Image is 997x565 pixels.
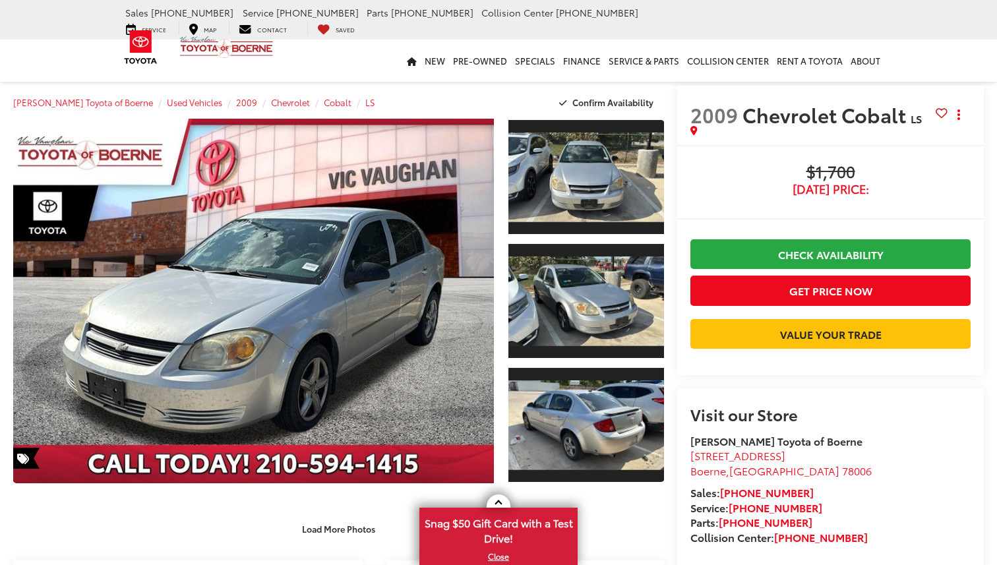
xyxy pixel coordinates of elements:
[690,448,785,463] span: [STREET_ADDRESS]
[690,529,868,545] strong: Collision Center:
[449,40,511,82] a: Pre-Owned
[690,448,872,478] a: [STREET_ADDRESS] Boerne,[GEOGRAPHIC_DATA] 78006
[742,100,911,129] span: Chevrolet Cobalt
[243,6,274,19] span: Service
[508,119,664,235] a: Expand Photo 1
[729,500,822,515] a: [PHONE_NUMBER]
[556,6,638,19] span: [PHONE_NUMBER]
[911,111,922,126] span: LS
[729,463,839,478] span: [GEOGRAPHIC_DATA]
[690,239,971,269] a: Check Availability
[690,183,971,196] span: [DATE] Price:
[307,22,365,35] a: My Saved Vehicles
[271,96,310,108] a: Chevrolet
[506,256,665,346] img: 2009 Chevrolet Cobalt LS
[605,40,683,82] a: Service & Parts: Opens in a new tab
[690,463,726,478] span: Boerne
[179,22,226,35] a: Map
[391,6,473,19] span: [PHONE_NUMBER]
[508,367,664,483] a: Expand Photo 3
[773,40,847,82] a: Rent a Toyota
[481,6,553,19] span: Collision Center
[167,96,222,108] a: Used Vehicles
[229,22,297,35] a: Contact
[13,448,40,469] span: Special
[403,40,421,82] a: Home
[720,485,814,500] a: [PHONE_NUMBER]
[683,40,773,82] a: Collision Center
[690,500,822,515] strong: Service:
[13,96,153,108] a: [PERSON_NAME] Toyota of Boerne
[957,109,960,120] span: dropdown dots
[179,36,274,59] img: Vic Vaughan Toyota of Boerne
[421,509,576,549] span: Snag $50 Gift Card with a Test Drive!
[842,463,872,478] span: 78006
[367,6,388,19] span: Parts
[324,96,351,108] a: Cobalt
[365,96,375,108] a: LS
[116,26,166,69] img: Toyota
[116,22,176,35] a: Service
[690,405,971,423] h2: Visit our Store
[506,380,665,470] img: 2009 Chevrolet Cobalt LS
[847,40,884,82] a: About
[572,96,653,108] span: Confirm Availability
[690,463,872,478] span: ,
[236,96,257,108] a: 2009
[9,117,498,485] img: 2009 Chevrolet Cobalt LS
[151,6,233,19] span: [PHONE_NUMBER]
[336,25,355,34] span: Saved
[690,163,971,183] span: $1,700
[690,319,971,349] a: Value Your Trade
[559,40,605,82] a: Finance
[506,133,665,222] img: 2009 Chevrolet Cobalt LS
[719,514,812,529] a: [PHONE_NUMBER]
[293,517,384,540] button: Load More Photos
[690,514,812,529] strong: Parts:
[552,91,665,114] button: Confirm Availability
[511,40,559,82] a: Specials
[690,433,862,448] strong: [PERSON_NAME] Toyota of Boerne
[508,243,664,359] a: Expand Photo 2
[690,276,971,305] button: Get Price Now
[276,6,359,19] span: [PHONE_NUMBER]
[690,485,814,500] strong: Sales:
[125,6,148,19] span: Sales
[690,100,738,129] span: 2009
[13,119,494,483] a: Expand Photo 0
[948,103,971,126] button: Actions
[774,529,868,545] a: [PHONE_NUMBER]
[421,40,449,82] a: New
